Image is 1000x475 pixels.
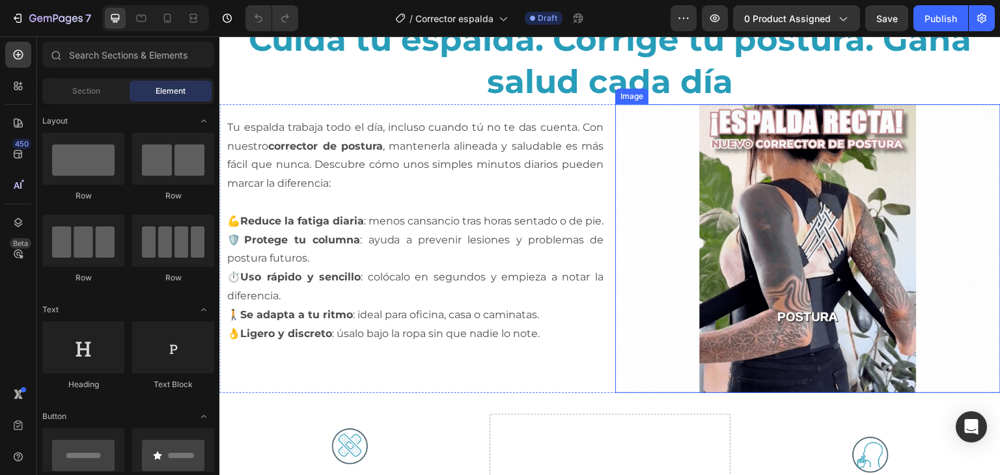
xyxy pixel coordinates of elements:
img: gempages_579439388459533081-5356cddd-53e1-47b4-b0ec-ac95ed1d5817.png [98,377,163,442]
div: Heading [42,379,124,390]
iframe: Design area [219,36,1000,475]
div: 450 [12,139,31,149]
span: Toggle open [193,406,214,427]
div: Publish [924,12,957,25]
div: Open Intercom Messenger [956,411,987,442]
div: Image [398,54,426,66]
p: 7 [85,10,91,26]
div: Beta [10,238,31,249]
span: Text [42,304,59,316]
img: gempages_579439388459533081-b36739bf-f5b5-4d1e-ae26-35f31d7a4d76.png [618,386,684,451]
div: Row [42,272,124,284]
div: Row [132,272,214,284]
span: Save [876,13,898,24]
span: 0 product assigned [744,12,831,25]
img: gempages_579439388459533081-ae1b3883-cc0a-4778-9205-33d38ec3374f.gif [396,68,781,357]
span: Toggle open [193,299,214,320]
button: 7 [5,5,97,31]
span: Button [42,411,66,422]
button: 0 product assigned [733,5,860,31]
span: Draft [538,12,557,24]
span: / [410,12,413,25]
input: Search Sections & Elements [42,42,214,68]
div: Row [132,190,214,202]
div: Text Block [132,379,214,390]
span: Section [72,85,100,97]
span: Element [156,85,186,97]
div: Row [42,190,124,202]
div: Undo/Redo [245,5,298,31]
span: Layout [42,115,68,127]
span: Toggle open [193,111,214,131]
span: Corrector espalda [415,12,493,25]
button: Publish [913,5,968,31]
button: Save [865,5,908,31]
